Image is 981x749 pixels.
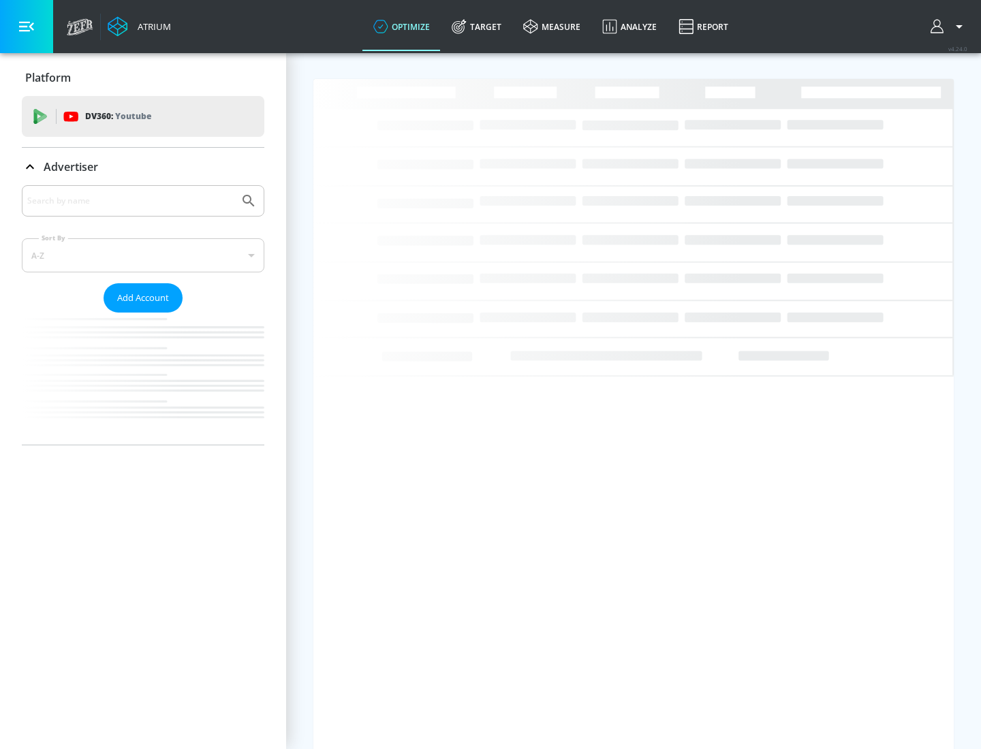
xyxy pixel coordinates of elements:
[441,2,512,51] a: Target
[22,238,264,272] div: A-Z
[668,2,739,51] a: Report
[512,2,591,51] a: measure
[22,148,264,186] div: Advertiser
[362,2,441,51] a: optimize
[22,96,264,137] div: DV360: Youtube
[108,16,171,37] a: Atrium
[22,313,264,445] nav: list of Advertiser
[117,290,169,306] span: Add Account
[948,45,967,52] span: v 4.24.0
[591,2,668,51] a: Analyze
[25,70,71,85] p: Platform
[27,192,234,210] input: Search by name
[85,109,151,124] p: DV360:
[22,59,264,97] div: Platform
[104,283,183,313] button: Add Account
[115,109,151,123] p: Youtube
[132,20,171,33] div: Atrium
[44,159,98,174] p: Advertiser
[22,185,264,445] div: Advertiser
[39,234,68,242] label: Sort By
